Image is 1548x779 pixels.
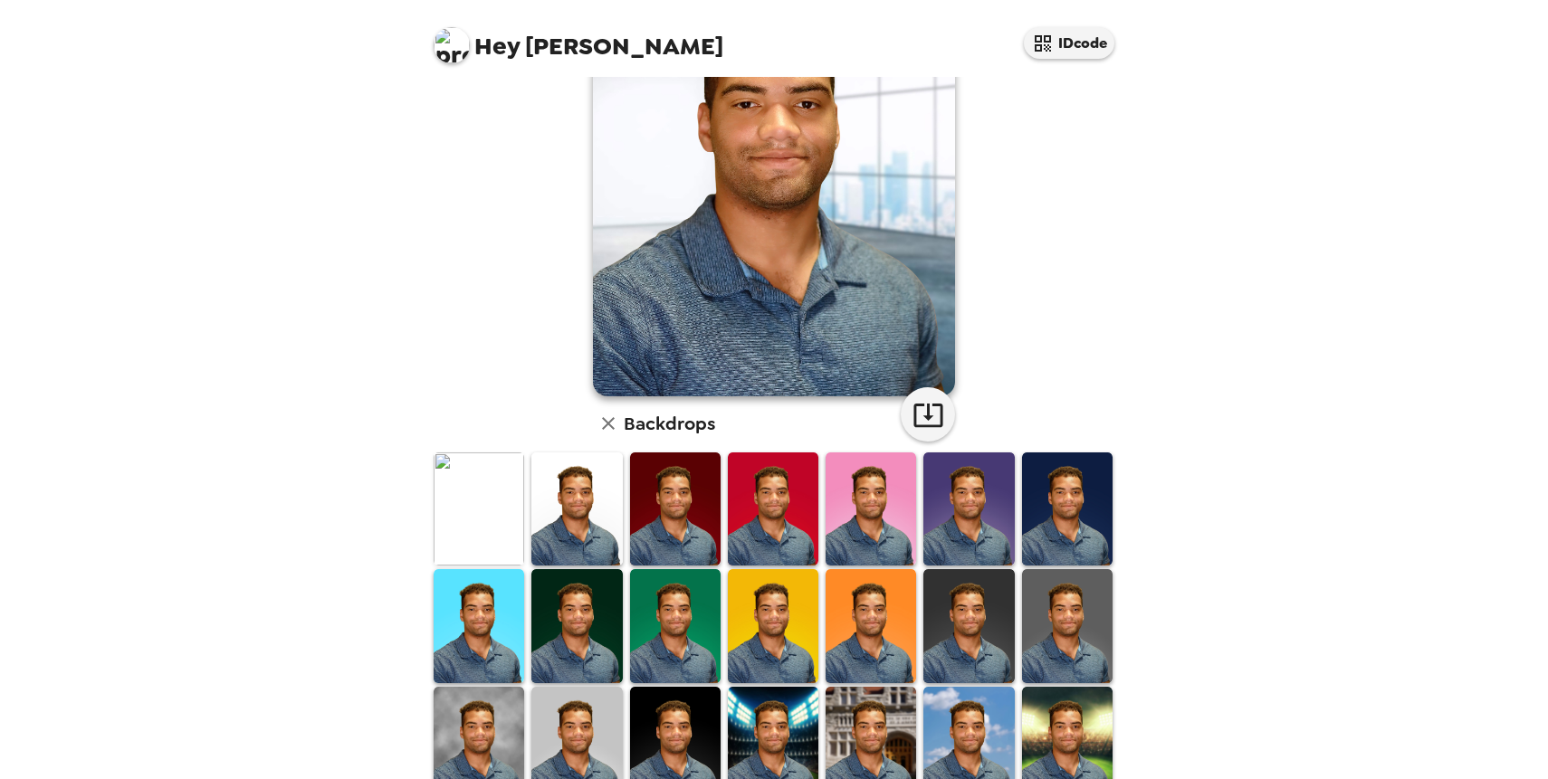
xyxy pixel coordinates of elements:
img: profile pic [434,27,470,63]
span: [PERSON_NAME] [434,18,723,59]
img: Original [434,452,524,565]
span: Hey [474,30,520,62]
button: IDcode [1024,27,1114,59]
h6: Backdrops [624,409,715,438]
